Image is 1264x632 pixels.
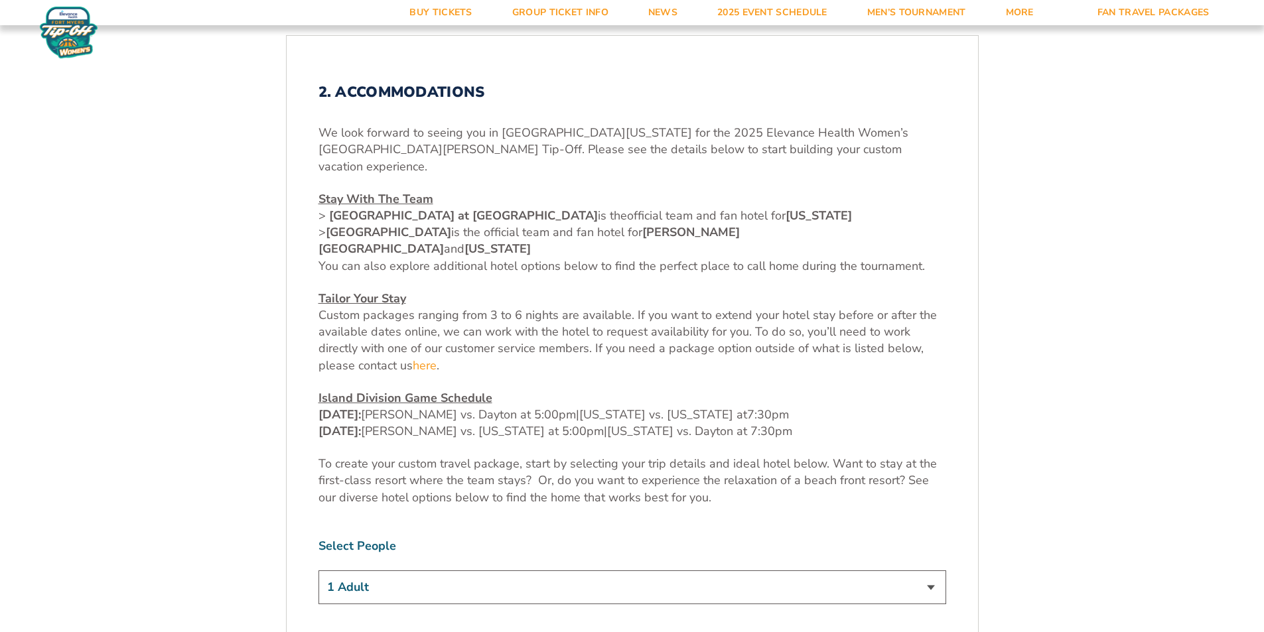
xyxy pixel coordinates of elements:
[318,258,925,274] span: You can also explore additional hotel options below to find the perfect place to call home during...
[318,290,406,306] u: Tailor Your Stay
[318,423,361,439] strong: [DATE]:
[318,224,740,257] strong: [PERSON_NAME][GEOGRAPHIC_DATA]
[318,208,852,257] span: official team and fan hotel for > is the official team and fan hotel for and
[318,191,433,207] u: Stay With The Team
[318,390,492,406] u: Island Division Game Schedule
[786,208,852,223] strong: [US_STATE]
[318,290,946,374] p: Custom packages ranging from 3 to 6 nights are available. If you want to extend your hotel stay b...
[318,456,946,506] p: To create your custom travel package, start by selecting your trip details and ideal hotel below....
[326,224,451,240] strong: [GEOGRAPHIC_DATA]
[413,357,437,374] a: here
[604,423,607,439] span: |
[318,125,946,175] p: We look forward to seeing you in [GEOGRAPHIC_DATA][US_STATE] for the 2025 Elevance Health Women’s...
[318,208,329,223] span: >
[318,538,946,554] label: Select People
[329,208,627,223] span: is the
[576,407,579,422] span: |
[318,407,361,422] strong: [DATE]:
[607,423,792,439] span: [US_STATE] vs. Dayton at 7:30pm
[747,407,789,422] span: 7:30pm
[318,390,946,440] p: [PERSON_NAME] vs. Dayton at 5:00pm [US_STATE] vs. [US_STATE] at [PERSON_NAME] vs. [US_STATE] at 5...
[40,7,98,58] img: Women's Fort Myers Tip-Off
[329,208,598,223] strong: [GEOGRAPHIC_DATA] at [GEOGRAPHIC_DATA]
[318,84,946,101] h2: 2. Accommodations
[464,241,531,257] strong: [US_STATE]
